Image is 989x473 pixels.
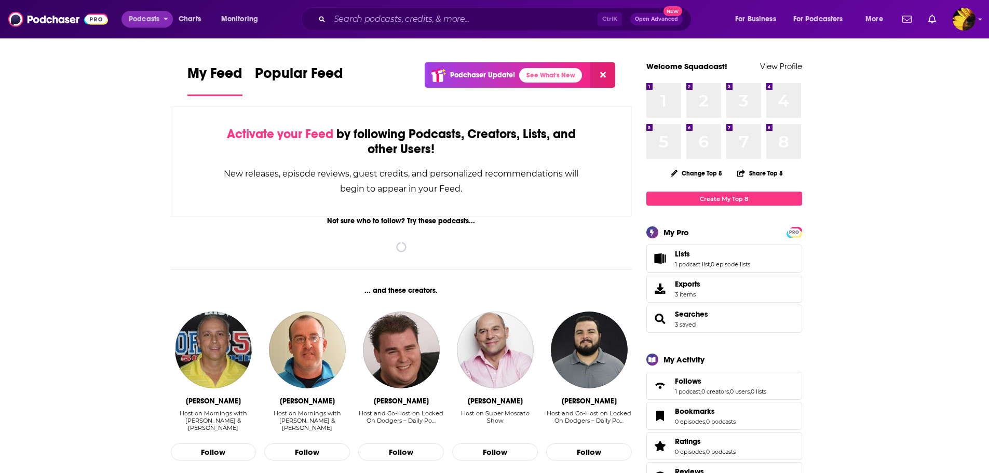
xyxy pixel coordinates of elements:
span: , [705,448,706,455]
div: Host and Co-Host on Locked On Dodgers – Daily Po… [358,410,444,432]
div: My Pro [663,227,689,237]
div: Host and Co-Host on Locked On Dodgers – Daily Po… [546,410,632,432]
button: Share Top 8 [737,163,783,183]
div: Search podcasts, credits, & more... [311,7,701,31]
div: Eli Savoie [280,397,335,406]
a: Searches [675,309,708,319]
a: Ratings [650,439,671,453]
div: Host on Super Moscato Show [452,410,538,432]
p: Podchaser Update! [450,71,515,79]
button: Change Top 8 [665,167,729,180]
span: For Business [735,12,776,26]
a: Popular Feed [255,64,343,96]
button: Show profile menu [953,8,976,31]
a: Follows [650,379,671,393]
div: Host on Mornings with [PERSON_NAME] & [PERSON_NAME] [264,410,350,431]
span: 3 items [675,291,700,298]
a: 0 creators [701,388,729,395]
a: 0 podcasts [706,418,736,425]
a: Charts [172,11,207,28]
div: Vincent Moscato [468,397,523,406]
a: View Profile [760,61,802,71]
span: Ratings [675,437,701,446]
span: Lists [675,249,690,259]
span: Bookmarks [675,407,715,416]
a: 1 podcast [675,388,700,395]
div: Host on Super Moscato Show [452,410,538,424]
div: Greg Gaston [186,397,241,406]
div: Host on Mornings with Greg & Eli [171,410,256,432]
a: 0 lists [751,388,766,395]
button: open menu [787,11,858,28]
a: 0 users [730,388,750,395]
button: Follow [358,443,444,461]
a: See What's New [519,68,582,83]
a: Bookmarks [675,407,736,416]
span: , [750,388,751,395]
span: Popular Feed [255,64,343,88]
div: Host and Co-Host on Locked On Dodgers – Daily Po… [358,410,444,424]
div: Host and Co-Host on Locked On Dodgers – Daily Po… [546,410,632,424]
span: Open Advanced [635,17,678,22]
span: Activate your Feed [227,126,333,142]
img: Vince Samperio [551,312,628,388]
a: 0 episodes [675,418,705,425]
span: Logged in as ARMSquadcast [953,8,976,31]
a: Follows [675,376,766,386]
span: , [700,388,701,395]
span: Ratings [646,432,802,460]
button: open menu [121,11,173,28]
div: Host on Mornings with Greg & Eli [264,410,350,432]
span: Exports [675,279,700,289]
div: New releases, episode reviews, guest credits, and personalized recommendations will begin to appe... [223,166,580,196]
img: User Profile [953,8,976,31]
button: open menu [858,11,896,28]
img: Jeff Snider [363,312,440,388]
div: Host on Mornings with [PERSON_NAME] & [PERSON_NAME] [171,410,256,431]
span: Monitoring [221,12,258,26]
div: ... and these creators. [171,286,632,295]
a: Lists [650,251,671,266]
button: Open AdvancedNew [630,13,683,25]
div: Not sure who to follow? Try these podcasts... [171,217,632,225]
span: Charts [179,12,201,26]
button: Follow [546,443,632,461]
span: More [865,12,883,26]
img: Podchaser - Follow, Share and Rate Podcasts [8,9,108,29]
span: My Feed [187,64,242,88]
a: 0 episode lists [711,261,750,268]
img: Eli Savoie [269,312,346,388]
input: Search podcasts, credits, & more... [330,11,598,28]
img: Greg Gaston [175,312,252,388]
a: My Feed [187,64,242,96]
div: Vince Samperio [562,397,617,406]
a: PRO [788,228,801,236]
a: Exports [646,275,802,303]
a: Welcome Squadcast! [646,61,727,71]
span: New [663,6,682,16]
span: Searches [646,305,802,333]
a: 0 episodes [675,448,705,455]
a: Lists [675,249,750,259]
span: , [705,418,706,425]
button: Follow [264,443,350,461]
span: , [710,261,711,268]
span: Bookmarks [646,402,802,430]
span: Ctrl K [598,12,622,26]
a: Show notifications dropdown [898,10,916,28]
a: Create My Top 8 [646,192,802,206]
button: open menu [728,11,789,28]
a: 1 podcast list [675,261,710,268]
a: 0 podcasts [706,448,736,455]
button: Follow [171,443,256,461]
span: Exports [650,281,671,296]
a: Bookmarks [650,409,671,423]
span: Follows [646,372,802,400]
div: My Activity [663,355,705,364]
span: Podcasts [129,12,159,26]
